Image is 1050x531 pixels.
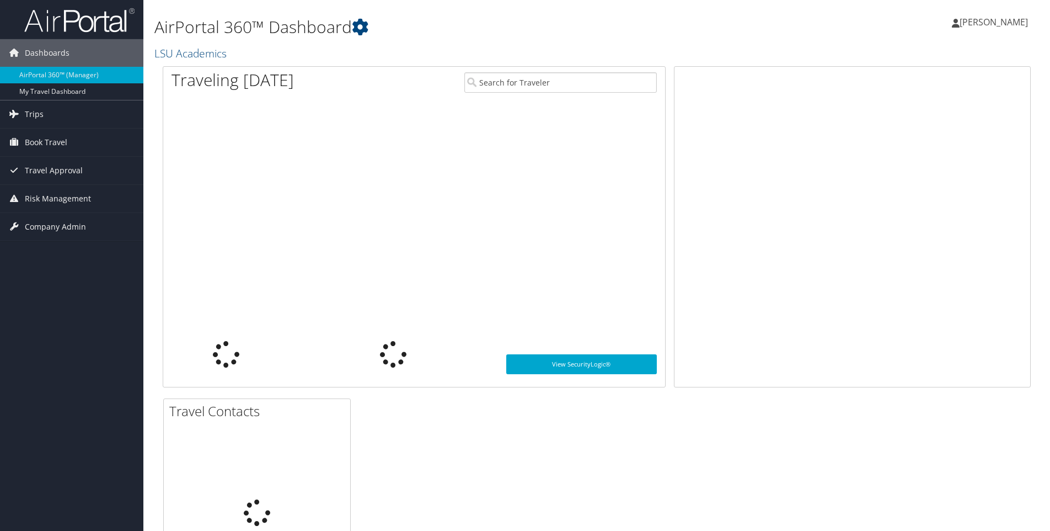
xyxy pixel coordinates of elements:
[25,213,86,241] span: Company Admin
[25,157,83,184] span: Travel Approval
[169,402,350,421] h2: Travel Contacts
[154,46,229,61] a: LSU Academics
[172,68,294,92] h1: Traveling [DATE]
[952,6,1039,39] a: [PERSON_NAME]
[25,129,67,156] span: Book Travel
[25,100,44,128] span: Trips
[25,185,91,213] span: Risk Management
[464,72,657,93] input: Search for Traveler
[24,7,135,33] img: airportal-logo.png
[960,16,1028,28] span: [PERSON_NAME]
[506,354,657,374] a: View SecurityLogic®
[25,39,69,67] span: Dashboards
[154,15,744,39] h1: AirPortal 360™ Dashboard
